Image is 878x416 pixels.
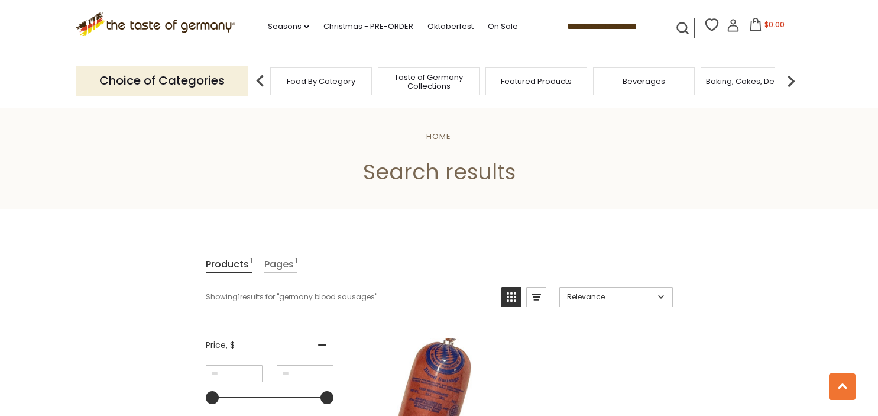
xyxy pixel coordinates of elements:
[287,77,355,86] a: Food By Category
[37,159,841,185] h1: Search results
[501,77,572,86] a: Featured Products
[206,256,252,273] a: View Products Tab
[526,287,546,307] a: View list mode
[501,287,521,307] a: View grid mode
[764,20,785,30] span: $0.00
[226,339,235,351] span: , $
[779,69,803,93] img: next arrow
[268,20,309,33] a: Seasons
[488,20,518,33] a: On Sale
[381,73,476,91] a: Taste of Germany Collections
[76,66,248,95] p: Choice of Categories
[206,339,235,351] span: Price
[426,131,451,142] a: Home
[250,256,252,272] span: 1
[567,292,654,302] span: Relevance
[264,256,297,273] a: View Pages Tab
[263,368,277,379] span: –
[206,287,493,307] div: Showing results for " "
[623,77,665,86] a: Beverages
[248,69,272,93] img: previous arrow
[238,292,240,302] b: 1
[295,256,297,272] span: 1
[742,18,792,36] button: $0.00
[706,77,798,86] a: Baking, Cakes, Desserts
[323,20,413,33] a: Christmas - PRE-ORDER
[427,20,474,33] a: Oktoberfest
[559,287,673,307] a: Sort options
